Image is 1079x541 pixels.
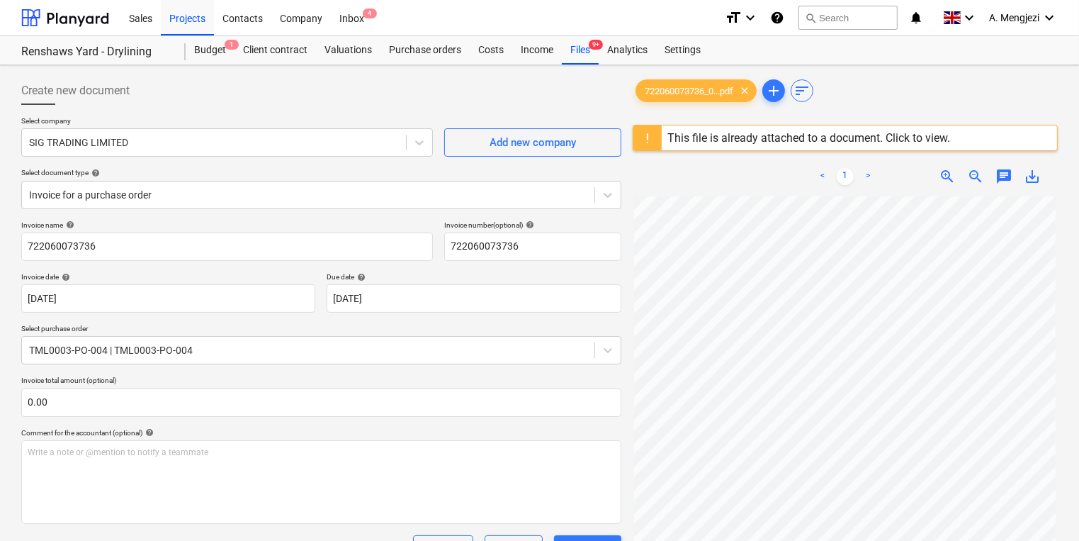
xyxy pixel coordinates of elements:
a: Income [512,36,562,65]
span: help [354,273,366,281]
p: Select purchase order [21,324,621,336]
span: help [142,428,154,437]
i: keyboard_arrow_down [1041,9,1058,26]
span: 9+ [589,40,603,50]
iframe: Chat Widget [1008,473,1079,541]
a: Files9+ [562,36,599,65]
span: 1 [225,40,239,50]
i: notifications [909,9,923,26]
i: keyboard_arrow_down [742,9,759,26]
span: help [89,169,100,177]
span: zoom_out [967,168,984,185]
span: Create new document [21,82,130,99]
input: Due date not specified [327,284,621,313]
div: Invoice date [21,272,315,281]
div: Files [562,36,599,65]
span: add [765,82,782,99]
a: Purchase orders [380,36,470,65]
button: Add new company [444,128,621,157]
a: Page 1 is your current page [837,168,854,185]
a: Costs [470,36,512,65]
a: Client contract [235,36,316,65]
span: clear [736,82,753,99]
span: help [63,221,74,229]
span: 4 [363,9,377,18]
div: Renshaws Yard - Drylining [21,45,169,60]
div: Add new company [490,133,576,152]
button: Search [798,6,898,30]
span: chat [995,168,1012,185]
input: Invoice total amount (optional) [21,389,621,417]
p: Select company [21,116,433,128]
a: Previous page [814,168,831,185]
span: help [523,221,534,229]
input: Invoice name [21,233,433,261]
div: Invoice number (optional) [444,221,621,230]
span: save_alt [1024,168,1041,185]
i: Knowledge base [770,9,784,26]
span: help [59,273,70,281]
p: Invoice total amount (optional) [21,376,621,388]
a: Settings [656,36,709,65]
a: Next page [859,168,876,185]
div: Due date [327,272,621,281]
span: 722060073736_0...pdf [636,86,742,96]
span: A. Mengjezi [989,12,1039,23]
i: keyboard_arrow_down [961,9,978,26]
div: Select document type [21,168,621,177]
span: zoom_in [939,168,956,185]
a: Budget1 [186,36,235,65]
span: search [805,12,816,23]
div: Comment for the accountant (optional) [21,428,621,437]
div: Invoice name [21,221,433,230]
i: format_size [725,9,742,26]
span: sort [793,82,810,99]
input: Invoice number [444,233,621,261]
div: This file is already attached to a document. Click to view. [667,131,950,145]
a: Analytics [599,36,656,65]
input: Invoice date not specified [21,284,315,313]
div: 722060073736_0...pdf [635,79,757,102]
a: Valuations [316,36,380,65]
div: Budget [186,36,235,65]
